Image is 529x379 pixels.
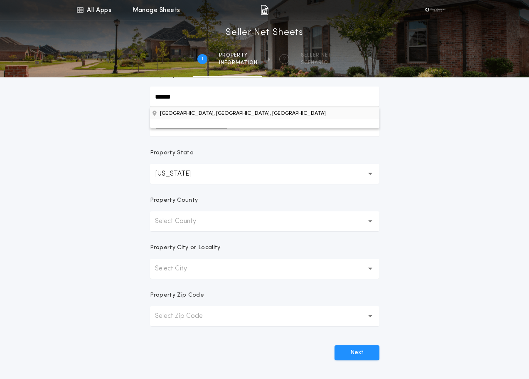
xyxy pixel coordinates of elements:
[150,164,379,184] button: [US_STATE]
[301,59,332,66] span: SCENARIO
[155,216,209,226] p: Select County
[301,52,332,59] span: SELLER NET
[261,5,268,15] img: img
[155,264,200,274] p: Select City
[150,306,379,326] button: Select Zip Code
[150,107,379,119] button: Property Address
[150,244,221,252] p: Property City or Locality
[155,169,204,179] p: [US_STATE]
[150,149,194,157] p: Property State
[150,259,379,279] button: Select City
[202,56,203,62] h2: 1
[283,56,286,62] h2: 2
[423,6,448,14] img: vs-icon
[155,311,216,321] p: Select Zip Code
[219,59,258,66] span: information
[335,345,379,360] button: Next
[150,196,198,205] p: Property County
[226,26,303,40] h1: Seller Net Sheets
[150,291,204,300] p: Property Zip Code
[219,52,258,59] span: Property
[150,211,379,231] button: Select County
